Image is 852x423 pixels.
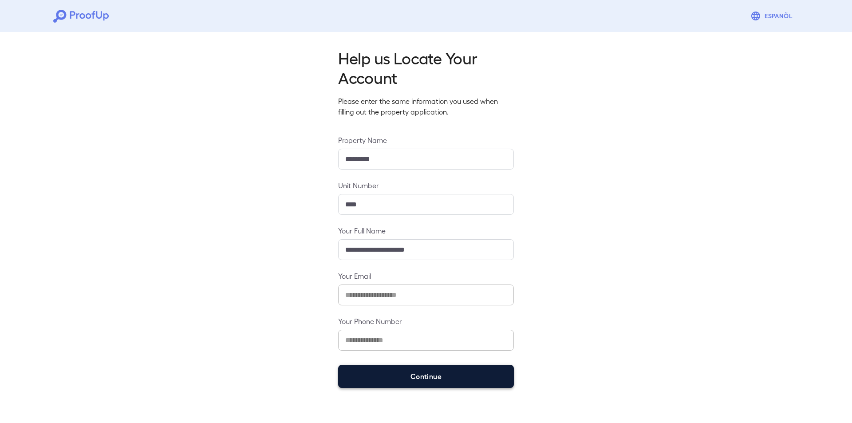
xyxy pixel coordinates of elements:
label: Unit Number [338,180,514,190]
p: Please enter the same information you used when filling out the property application. [338,96,514,117]
button: Continue [338,365,514,388]
h2: Help us Locate Your Account [338,48,514,87]
label: Your Email [338,271,514,281]
button: Espanõl [747,7,799,25]
label: Your Full Name [338,225,514,236]
label: Property Name [338,135,514,145]
label: Your Phone Number [338,316,514,326]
